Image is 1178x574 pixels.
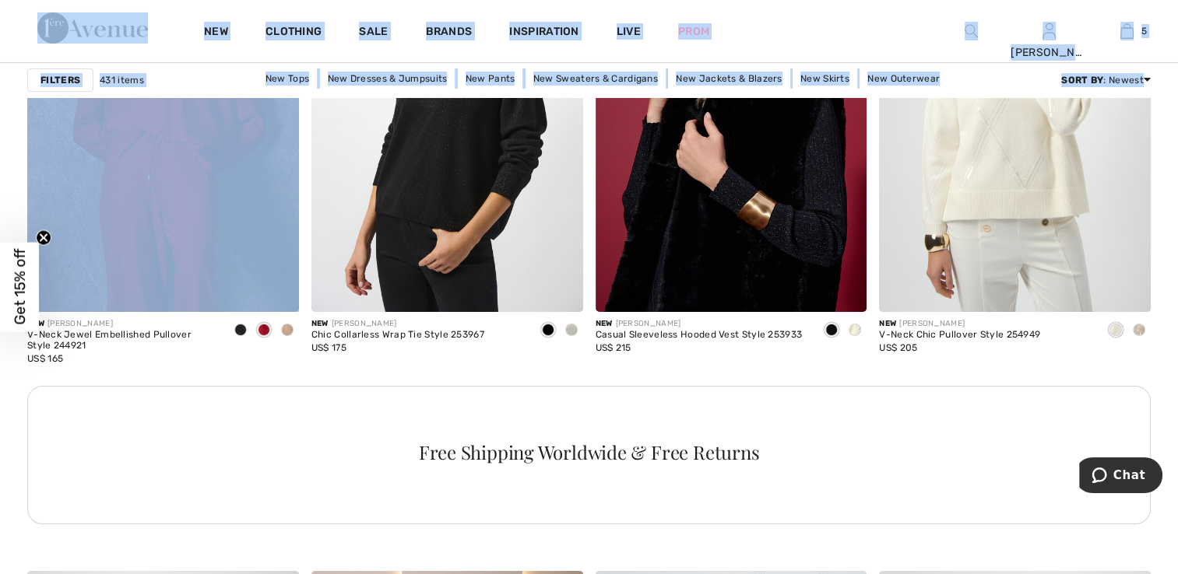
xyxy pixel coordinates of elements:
[879,342,917,353] span: US$ 205
[311,318,484,330] div: [PERSON_NAME]
[37,12,148,44] img: 1ère Avenue
[965,22,978,40] img: search the website
[596,330,803,341] div: Casual Sleeveless Hooded Vest Style 253933
[204,25,228,41] a: New
[276,318,299,344] div: Fawn
[100,73,144,87] span: 431 items
[1011,44,1087,61] div: [PERSON_NAME]
[1088,22,1165,40] a: 5
[27,330,216,352] div: V-Neck Jewel Embellished Pullover Style 244921
[536,318,560,344] div: Black
[526,68,666,89] a: New Sweaters & Cardigans
[843,318,867,344] div: Vanilla 30
[1043,23,1056,38] a: Sign In
[252,318,276,344] div: Deep cherry
[359,25,388,41] a: Sale
[860,68,948,89] a: New Outerwear
[258,68,317,89] a: New Tops
[320,68,455,89] a: New Dresses & Jumpsuits
[509,25,578,41] span: Inspiration
[596,318,803,330] div: [PERSON_NAME]
[596,342,631,353] span: US$ 215
[678,23,709,40] a: Prom
[1061,73,1151,87] div: : Newest
[265,25,322,41] a: Clothing
[27,319,44,328] span: New
[229,318,252,344] div: Black
[27,353,63,364] span: US$ 165
[1127,318,1151,344] div: Oyster
[311,319,329,328] span: New
[11,249,29,325] span: Get 15% off
[1141,24,1147,38] span: 5
[311,342,346,353] span: US$ 175
[1061,75,1103,86] strong: Sort By
[793,68,857,89] a: New Skirts
[1104,318,1127,344] div: Winter White
[617,23,641,40] a: Live
[668,68,789,89] a: New Jackets & Blazers
[311,330,484,341] div: Chic Collarless Wrap Tie Style 253967
[879,319,896,328] span: New
[879,318,1040,330] div: [PERSON_NAME]
[51,443,1127,461] div: Free Shipping Worldwide & Free Returns
[1043,22,1056,40] img: My Info
[1079,457,1162,496] iframe: Opens a widget where you can chat to one of our agents
[27,318,216,330] div: [PERSON_NAME]
[596,319,613,328] span: New
[40,73,80,87] strong: Filters
[458,68,523,89] a: New Pants
[879,330,1040,341] div: V-Neck Chic Pullover Style 254949
[1120,22,1134,40] img: My Bag
[820,318,843,344] div: Black
[36,230,51,246] button: Close teaser
[426,25,473,41] a: Brands
[560,318,583,344] div: Light gray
